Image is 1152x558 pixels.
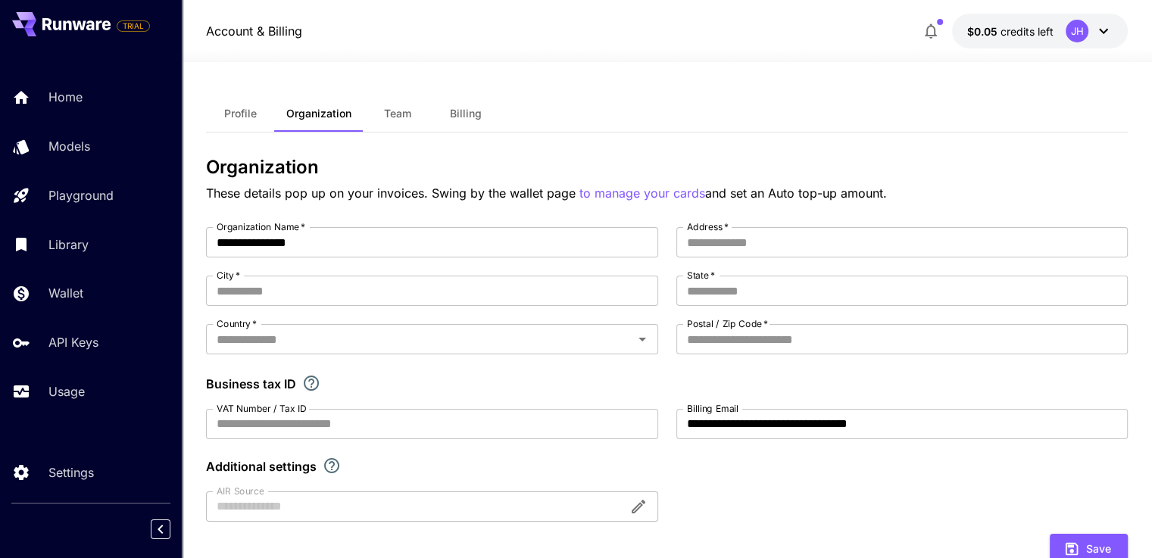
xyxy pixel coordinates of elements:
span: These details pop up on your invoices. Swing by the wallet page [206,185,579,201]
span: TRIAL [117,20,149,32]
p: Playground [48,186,114,204]
span: $0.05 [967,25,1001,38]
button: to manage your cards [579,184,705,203]
p: API Keys [48,333,98,351]
label: Postal / Zip Code [687,317,768,330]
label: VAT Number / Tax ID [217,402,307,415]
span: Organization [286,107,351,120]
span: Add your payment card to enable full platform functionality. [117,17,150,35]
p: Usage [48,382,85,401]
nav: breadcrumb [206,22,302,40]
svg: If you are a business tax registrant, please enter your business tax ID here. [302,374,320,392]
button: Open [632,329,653,350]
label: Billing Email [687,402,738,415]
span: Billing [450,107,482,120]
p: Additional settings [206,457,317,475]
span: and set an Auto top-up amount. [705,185,887,201]
span: Profile [224,107,257,120]
label: State [687,269,715,282]
div: JH [1066,20,1088,42]
svg: Explore additional customization settings [323,457,341,475]
div: $0.05 [967,23,1054,39]
p: Business tax ID [206,375,296,393]
p: Wallet [48,284,83,302]
h3: Organization [206,157,1128,178]
button: $0.05JH [952,14,1128,48]
span: credits left [1001,25,1054,38]
div: Collapse sidebar [162,516,182,543]
label: Address [687,220,729,233]
p: Library [48,235,89,254]
p: Home [48,88,83,106]
label: AIR Source [217,485,264,497]
label: Country [217,317,257,330]
span: Team [384,107,411,120]
label: City [217,269,240,282]
a: Account & Billing [206,22,302,40]
button: Collapse sidebar [151,519,170,539]
label: Organization Name [217,220,305,233]
p: Models [48,137,90,155]
p: Settings [48,463,94,482]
